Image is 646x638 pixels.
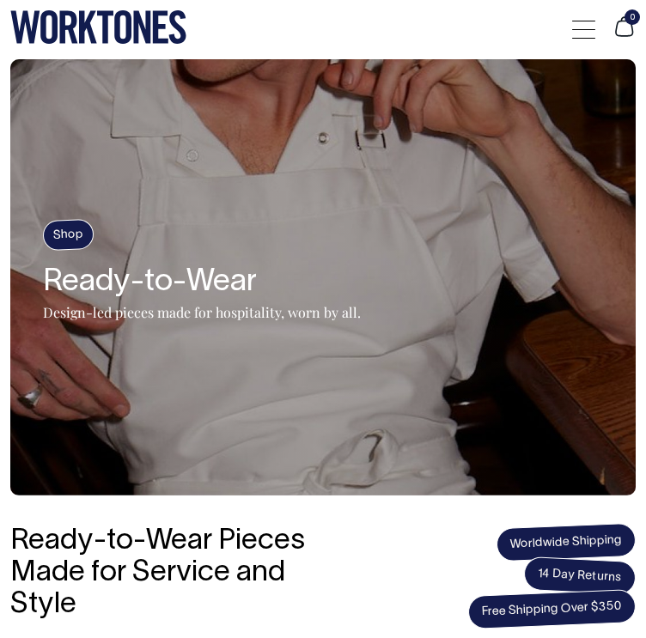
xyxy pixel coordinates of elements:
span: Free Shipping Over $350 [467,589,636,629]
a: 0 [612,28,636,40]
p: Design-led pieces made for hospitality, worn by all. [43,304,361,321]
span: 14 Day Returns [523,556,637,596]
span: 0 [625,9,640,25]
span: Worldwide Shipping [496,522,636,562]
h4: Shop [42,219,94,252]
h2: Ready-to-Wear [43,265,361,300]
h3: Ready-to-Wear Pieces Made for Service and Style [10,526,313,622]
